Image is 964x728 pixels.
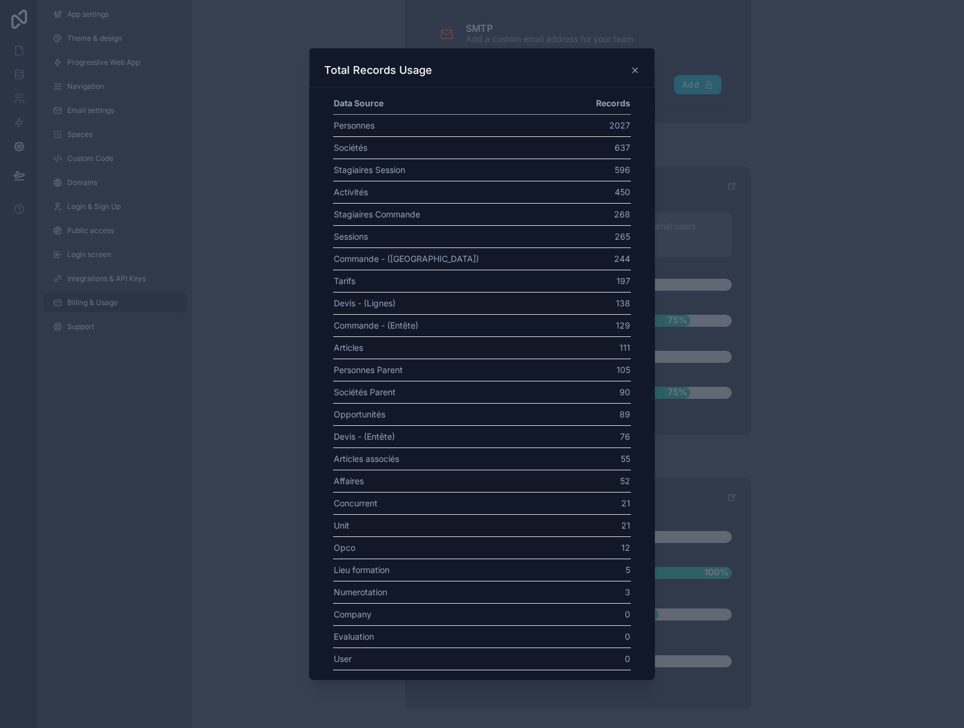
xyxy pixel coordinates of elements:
[333,115,573,137] td: Personnes
[333,493,573,515] td: Concurrent
[324,63,432,77] h3: Total Records Usage
[333,293,573,315] td: Devis - (Lignes)
[573,537,631,559] td: 12
[333,204,573,226] td: Stagiaires Commande
[333,404,573,426] td: Opportunités
[573,159,631,181] td: 596
[333,159,573,181] td: Stagiaires Session
[333,537,573,559] td: Opco
[573,270,631,293] td: 197
[573,226,631,248] td: 265
[333,581,573,604] td: Numerotation
[573,381,631,404] td: 90
[333,470,573,493] td: Affaires
[324,93,640,670] div: scrollable content
[333,337,573,359] td: Articles
[333,515,573,537] td: Unit
[573,648,631,670] td: 0
[573,404,631,426] td: 89
[333,181,573,204] td: Activités
[333,426,573,448] td: Devis - (Entête)
[573,248,631,270] td: 244
[573,426,631,448] td: 76
[573,448,631,470] td: 55
[333,648,573,670] td: User
[573,293,631,315] td: 138
[333,448,573,470] td: Articles associés
[573,559,631,581] td: 5
[333,226,573,248] td: Sessions
[333,315,573,337] td: Commande - (Entête)
[573,515,631,537] td: 21
[573,137,631,159] td: 637
[573,115,631,137] td: 2027
[333,93,573,115] th: Data Source
[333,137,573,159] td: Sociétés
[573,626,631,648] td: 0
[333,559,573,581] td: Lieu formation
[573,604,631,626] td: 0
[573,470,631,493] td: 52
[333,604,573,626] td: Company
[333,626,573,648] td: Evaluation
[573,337,631,359] td: 111
[333,381,573,404] td: Sociétés Parent
[573,493,631,515] td: 21
[573,181,631,204] td: 450
[573,315,631,337] td: 129
[333,248,573,270] td: Commande - ([GEOGRAPHIC_DATA])
[333,270,573,293] td: Tarifs
[573,93,631,115] th: Records
[573,581,631,604] td: 3
[333,359,573,381] td: Personnes Parent
[573,359,631,381] td: 105
[573,204,631,226] td: 268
